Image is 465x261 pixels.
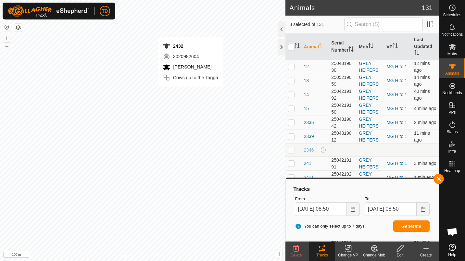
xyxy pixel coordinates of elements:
[292,185,432,193] div: Tracks
[304,133,314,140] span: 2339
[393,220,430,232] button: Generate
[393,44,398,49] p-sorticon: Activate to sort
[304,91,309,98] span: 14
[331,116,354,130] div: 2504319042
[413,252,439,258] div: Create
[414,61,430,73] span: 18 Sept 2025, 8:37 am
[414,161,436,166] span: 18 Sept 2025, 8:46 am
[386,134,407,139] a: MG H to 1
[304,160,311,167] span: 241
[291,253,302,257] span: Delete
[163,74,218,81] div: Cows up to the Tagga
[163,42,218,50] div: 2432
[422,3,433,13] span: 131
[386,161,407,166] a: MG H to 1
[442,91,462,95] span: Neckbands
[359,147,381,154] div: -
[331,130,354,143] div: 2504319012
[414,106,436,111] span: 18 Sept 2025, 8:45 am
[331,171,354,184] div: 2504219219
[386,106,407,111] a: MG H to 1
[361,252,387,258] div: Change Mob
[3,34,11,42] button: +
[301,34,329,60] th: Animal
[359,171,381,184] div: GREY HEIFERS
[387,252,413,258] div: Edit
[359,157,381,170] div: GREY HEIFERS
[414,147,416,153] span: -
[365,196,430,202] label: To
[331,147,354,154] div: -
[359,88,381,102] div: GREY HEIFERS
[444,169,460,173] span: Heatmap
[117,253,142,258] a: Privacy Policy
[347,202,360,216] button: Choose Date
[442,32,463,36] span: Notifications
[401,224,421,229] span: Generate
[102,8,108,15] span: TD
[335,252,361,258] div: Change VP
[368,44,373,49] p-sorticon: Activate to sort
[356,34,384,60] th: Mob
[163,53,218,60] div: 3020982604
[359,130,381,143] div: GREY HEIFERS
[304,63,309,70] span: 12
[331,88,354,102] div: 2504219192
[149,253,168,258] a: Contact Us
[359,116,381,130] div: GREY HEIFERS
[447,52,457,56] span: Mobs
[331,74,354,88] div: 2505219059
[331,102,354,116] div: 2504219150
[386,92,407,97] a: MG H to 1
[386,175,407,180] a: MG H to 1
[448,253,456,257] span: Help
[331,157,354,170] div: 2504219191
[359,60,381,74] div: GREY HEIFERS
[359,74,381,88] div: GREY HEIFERS
[14,24,22,31] button: Map Layers
[275,251,283,258] button: i
[304,174,314,181] span: 2411
[414,120,436,125] span: 18 Sept 2025, 8:47 am
[443,222,462,242] div: Open chat
[414,75,430,87] span: 18 Sept 2025, 8:35 am
[359,102,381,116] div: GREY HEIFERS
[3,23,11,31] button: Reset Map
[8,5,89,17] img: Gallagher Logo
[344,18,423,31] input: Search (S)
[295,223,364,230] span: You can only select up to 7 days
[304,77,309,84] span: 13
[304,119,314,126] span: 2335
[386,120,407,125] a: MG H to 1
[386,78,407,83] a: MG H to 1
[446,130,458,134] span: Status
[295,196,359,202] label: From
[386,64,407,69] a: MG H to 1
[414,51,419,56] p-sorticon: Activate to sort
[445,71,459,75] span: Animals
[3,43,11,50] button: –
[448,110,456,114] span: VPs
[411,34,439,60] th: Last Updated
[172,64,212,69] span: [PERSON_NAME]
[289,4,421,12] h2: Animals
[278,252,280,257] span: i
[439,241,465,259] a: Help
[448,149,456,153] span: Infra
[295,44,300,49] p-sorticon: Activate to sort
[384,34,411,60] th: VP
[309,252,335,258] div: Tracks
[414,89,430,101] span: 18 Sept 2025, 8:09 am
[414,130,430,143] span: 18 Sept 2025, 8:38 am
[414,175,434,180] span: 18 Sept 2025, 8:49 am
[386,147,388,153] app-display-virtual-paddock-transition: -
[304,105,309,112] span: 15
[319,44,324,49] p-sorticon: Activate to sort
[443,13,461,17] span: Schedules
[329,34,356,60] th: Serial Number
[417,202,430,216] button: Choose Date
[289,21,344,28] span: 8 selected of 131
[331,60,354,74] div: 2504319030
[304,147,314,154] span: 2346
[348,47,354,53] p-sorticon: Activate to sort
